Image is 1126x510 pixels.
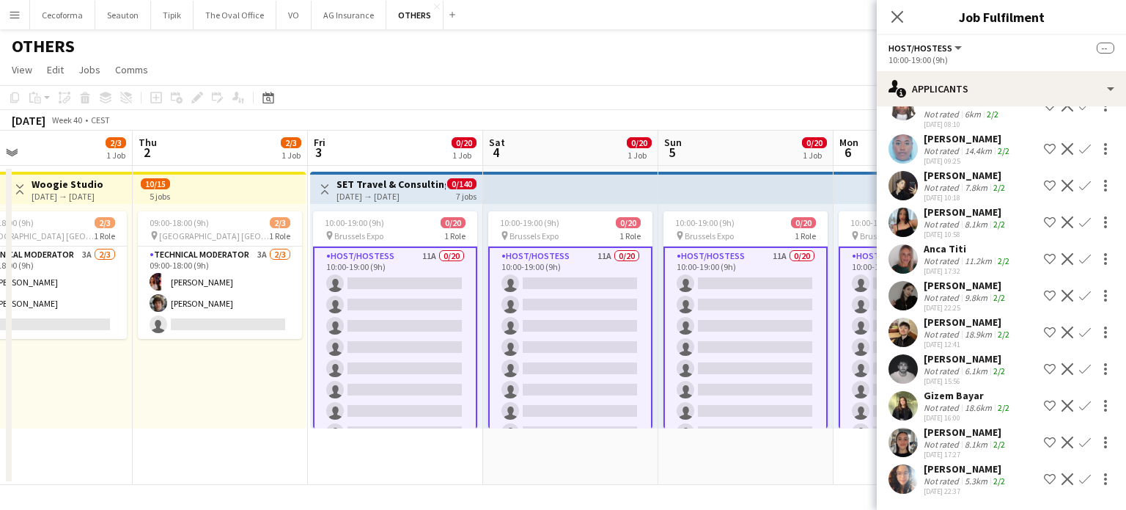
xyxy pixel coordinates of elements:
span: Brussels Expo [685,230,734,241]
div: Not rated [924,476,962,487]
span: 5 [662,144,682,161]
span: 10:00-19:00 (9h) [325,217,384,228]
span: Brussels Expo [509,230,559,241]
div: 1 Job [106,150,125,161]
button: AG Insurance [312,1,386,29]
div: 7.8km [962,182,990,193]
span: Comms [115,63,148,76]
app-skills-label: 2/2 [998,402,1009,413]
div: 6.1km [962,365,990,376]
app-skills-label: 2/2 [993,439,1005,450]
div: 9.8km [962,292,990,303]
div: [PERSON_NAME] [924,279,1008,292]
div: Not rated [924,145,962,156]
span: 0/20 [441,217,466,228]
app-skills-label: 2/2 [993,292,1005,303]
div: Applicants [877,71,1126,106]
span: Mon [839,136,858,149]
app-skills-label: 2/2 [998,329,1009,340]
span: 3 [312,144,325,161]
app-skills-label: 2/2 [993,219,1005,230]
span: 0/20 [791,217,816,228]
button: Host/Hostess [888,43,964,54]
div: 09:00-18:00 (9h)2/3 [GEOGRAPHIC_DATA] [GEOGRAPHIC_DATA]1 RoleTechnical Moderator3A2/309:00-18:00 ... [138,211,302,339]
span: 2/3 [106,137,126,148]
app-job-card: 10:00-19:00 (9h)0/20 Brussels Expo1 RoleHost/Hostess11A0/2010:00-19:00 (9h) [313,211,477,429]
span: 1 Role [269,230,290,241]
span: 2/3 [270,217,290,228]
app-skills-label: 2/2 [993,476,1005,487]
div: [DATE] 22:25 [924,303,1008,313]
div: 5 jobs [150,189,170,202]
div: 18.6km [962,402,995,413]
div: 1 Job [452,150,476,161]
span: 0/20 [627,137,652,148]
div: 5.3km [962,476,990,487]
span: Brussels Expo [860,230,909,241]
span: Brussels Expo [334,230,383,241]
span: 09:00-18:00 (9h) [150,217,209,228]
div: Gizem Bayar [924,389,1012,402]
span: 2 [136,144,157,161]
app-job-card: 10:00-19:00 (9h)0/20 Brussels Expo1 RoleHost/Hostess11A0/2010:00-19:00 (9h) [839,211,1003,429]
div: [DATE] → [DATE] [336,191,446,202]
a: Edit [41,60,70,79]
div: Not rated [924,292,962,303]
div: 8.1km [962,219,990,230]
span: 1 Role [94,230,115,241]
button: VO [276,1,312,29]
span: 10:00-19:00 (9h) [675,217,735,228]
div: [DATE] 22:37 [924,487,1008,496]
div: Not rated [924,255,962,266]
div: [DATE] [12,113,45,128]
button: Seauton [95,1,151,29]
span: 0/140 [447,178,476,189]
div: 14.4km [962,145,995,156]
span: Sun [664,136,682,149]
div: Not rated [924,219,962,230]
span: 0/20 [616,217,641,228]
span: Sat [489,136,505,149]
span: 10/15 [141,178,170,189]
div: [PERSON_NAME] [924,462,1008,476]
h3: Woogie Studio [32,178,103,191]
div: Not rated [924,109,962,120]
span: 4 [487,144,505,161]
button: OTHERS [386,1,444,29]
div: [PERSON_NAME] [924,205,1008,219]
app-skills-label: 2/2 [993,182,1005,193]
div: [PERSON_NAME] [924,316,1012,329]
div: 6km [962,109,984,120]
button: The Oval Office [194,1,276,29]
h3: SET Travel & Consulting GmbH [336,178,446,191]
a: Comms [109,60,154,79]
span: Thu [139,136,157,149]
app-card-role: Technical Moderator3A2/309:00-18:00 (9h)[PERSON_NAME][PERSON_NAME] [138,247,302,339]
div: [PERSON_NAME] [924,352,1008,365]
span: Fri [314,136,325,149]
div: CEST [91,114,110,125]
div: 1 Job [803,150,826,161]
span: Week 40 [48,114,85,125]
div: [DATE] 15:56 [924,376,1008,386]
div: 10:00-19:00 (9h) [888,54,1114,65]
span: 10:00-19:00 (9h) [850,217,910,228]
span: [GEOGRAPHIC_DATA] [GEOGRAPHIC_DATA] [159,230,269,241]
app-job-card: 10:00-19:00 (9h)0/20 Brussels Expo1 RoleHost/Hostess11A0/2010:00-19:00 (9h) [663,211,828,429]
button: Tipik [151,1,194,29]
span: 0/20 [452,137,476,148]
app-job-card: 10:00-19:00 (9h)0/20 Brussels Expo1 RoleHost/Hostess11A0/2010:00-19:00 (9h) [488,211,652,429]
div: [DATE] 08:10 [924,120,1038,129]
div: [DATE] 12:41 [924,340,1012,349]
div: Anca Titi [924,242,1012,255]
div: [DATE] 17:27 [924,450,1008,459]
div: Not rated [924,439,962,450]
app-skills-label: 2/2 [993,365,1005,376]
div: Not rated [924,329,962,340]
h3: Job Fulfilment [877,7,1126,26]
div: 7 jobs [456,189,476,202]
app-skills-label: 2/2 [998,255,1009,266]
